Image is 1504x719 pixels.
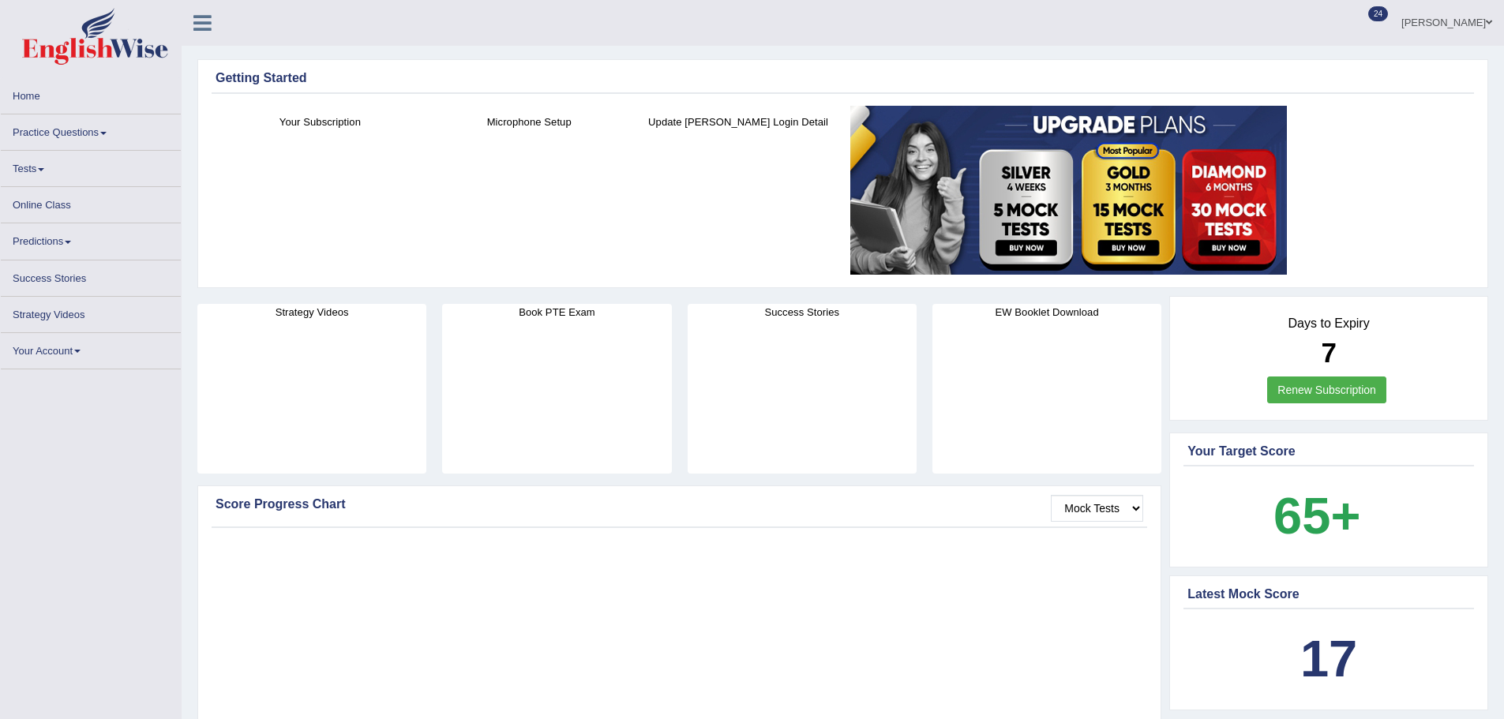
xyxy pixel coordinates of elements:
[1,78,181,109] a: Home
[1187,585,1470,604] div: Latest Mock Score
[197,304,426,320] h4: Strategy Videos
[1300,630,1357,687] b: 17
[223,114,417,130] h4: Your Subscription
[1,260,181,291] a: Success Stories
[216,69,1470,88] div: Getting Started
[1,297,181,328] a: Strategy Videos
[1,187,181,218] a: Online Class
[1368,6,1388,21] span: 24
[1,114,181,145] a: Practice Questions
[850,106,1287,275] img: small5.jpg
[1187,316,1470,331] h4: Days to Expiry
[442,304,671,320] h4: Book PTE Exam
[1,223,181,254] a: Predictions
[1,151,181,182] a: Tests
[1267,376,1386,403] a: Renew Subscription
[1,333,181,364] a: Your Account
[1321,337,1336,368] b: 7
[1273,487,1360,545] b: 65+
[1187,442,1470,461] div: Your Target Score
[642,114,835,130] h4: Update [PERSON_NAME] Login Detail
[216,495,1143,514] div: Score Progress Chart
[433,114,626,130] h4: Microphone Setup
[688,304,917,320] h4: Success Stories
[932,304,1161,320] h4: EW Booklet Download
